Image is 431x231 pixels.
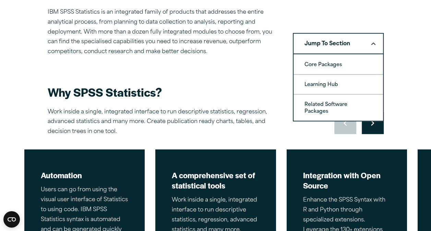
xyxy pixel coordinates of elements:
ol: Jump To SectionDownward pointing chevron [293,53,384,121]
nav: Table of Contents [293,33,384,54]
h2: Why SPSS Statistics? [48,84,288,100]
a: Learning Hub [294,75,383,94]
button: Move to next slide [362,112,384,134]
svg: Downward pointing chevron [371,42,375,45]
button: Open CMP widget [3,211,20,228]
p: IBM SPSS Statistics is an integrated family of products that addresses the entire analytical proc... [48,8,276,57]
h2: A comprehensive set of statistical tools [172,170,259,191]
a: Core Packages [294,55,383,74]
button: Jump To SectionDownward pointing chevron [293,33,384,54]
p: Work inside a single, integrated interface to run descriptive statistics, regression, advanced st... [48,107,288,137]
h2: Automation [41,170,128,180]
a: Related Software Packages [294,95,383,121]
h2: Integration with Open Source [303,170,391,191]
svg: Right pointing chevron [371,120,374,126]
